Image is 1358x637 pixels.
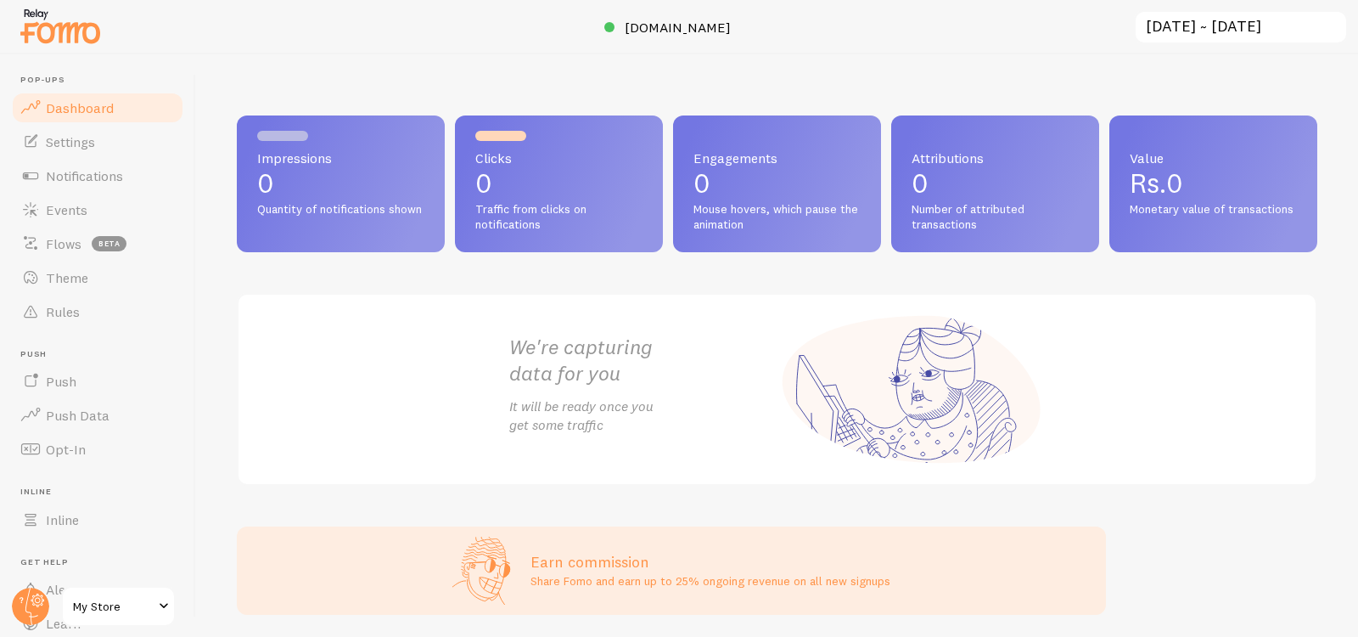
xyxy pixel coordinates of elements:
span: Traffic from clicks on notifications [475,202,643,232]
span: Flows [46,235,81,252]
span: Value [1130,151,1297,165]
span: Rules [46,303,80,320]
span: Alerts [46,581,82,598]
span: Notifications [46,167,123,184]
span: Impressions [257,151,424,165]
span: Inline [46,511,79,528]
span: Mouse hovers, which pause the animation [693,202,861,232]
h2: We're capturing data for you [509,334,777,386]
span: Rs.0 [1130,166,1183,200]
p: 0 [912,170,1079,197]
a: Notifications [10,159,185,193]
p: It will be ready once you get some traffic [509,397,777,436]
a: Events [10,193,185,227]
span: Get Help [20,557,185,568]
span: Dashboard [46,99,114,116]
span: Theme [46,269,88,286]
span: Clicks [475,151,643,165]
span: Push [20,349,185,360]
span: Number of attributed transactions [912,202,1079,232]
a: Rules [10,295,185,329]
span: Quantity of notifications shown [257,202,424,217]
p: 0 [693,170,861,197]
span: Opt-In [46,441,86,458]
span: Monetary value of transactions [1130,202,1297,217]
span: Push Data [46,407,109,424]
img: fomo-relay-logo-orange.svg [18,4,103,48]
span: Settings [46,133,95,150]
span: Engagements [693,151,861,165]
a: Alerts [10,572,185,606]
span: Push [46,373,76,390]
a: Flows beta [10,227,185,261]
a: Push [10,364,185,398]
a: Settings [10,125,185,159]
p: Share Fomo and earn up to 25% ongoing revenue on all new signups [530,572,890,589]
a: Push Data [10,398,185,432]
span: beta [92,236,126,251]
span: Inline [20,487,185,498]
p: 0 [257,170,424,197]
span: Pop-ups [20,75,185,86]
a: My Store [61,586,176,627]
a: Opt-In [10,432,185,466]
a: Dashboard [10,91,185,125]
span: My Store [73,596,154,617]
span: Events [46,201,87,218]
h3: Earn commission [530,552,890,572]
span: Attributions [912,151,1079,165]
a: Inline [10,503,185,537]
a: Theme [10,261,185,295]
p: 0 [475,170,643,197]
